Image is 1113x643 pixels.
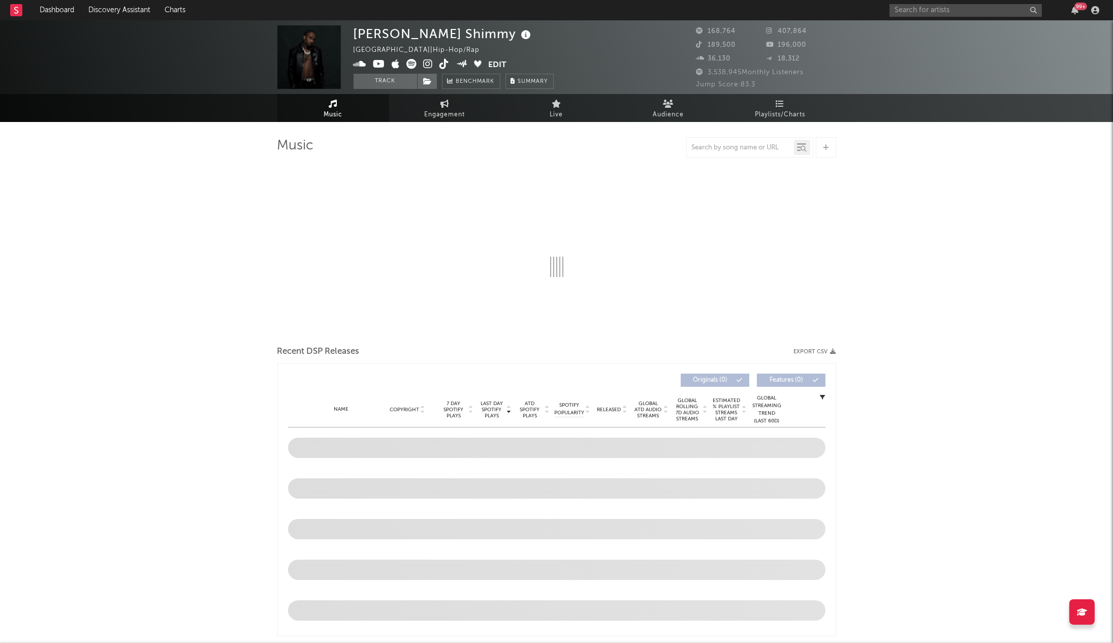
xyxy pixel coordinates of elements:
[681,374,749,387] button: Originals(0)
[696,42,736,48] span: 189,500
[597,407,621,413] span: Released
[456,76,495,88] span: Benchmark
[442,74,500,89] a: Benchmark
[518,79,548,84] span: Summary
[488,59,506,72] button: Edit
[613,94,724,122] a: Audience
[1074,3,1087,10] div: 99 +
[634,401,662,419] span: Global ATD Audio Streams
[766,42,806,48] span: 196,000
[425,109,465,121] span: Engagement
[354,74,417,89] button: Track
[724,94,836,122] a: Playlists/Charts
[752,394,782,425] div: Global Streaming Trend (Last 60D)
[354,44,492,56] div: [GEOGRAPHIC_DATA] | Hip-Hop/Rap
[517,401,544,419] span: ATD Spotify Plays
[277,94,389,122] a: Music
[696,81,756,88] span: Jump Score: 83.3
[755,109,805,121] span: Playlists/Charts
[1071,6,1078,14] button: 99+
[696,69,804,76] span: 3,538,945 Monthly Listeners
[308,406,375,413] div: Name
[554,402,584,417] span: Spotify Popularity
[687,377,734,383] span: Originals ( 0 )
[390,407,419,413] span: Copyright
[766,55,800,62] span: 18,312
[674,397,702,422] span: Global Rolling 7D Audio Streams
[277,346,360,358] span: Recent DSP Releases
[354,25,534,42] div: [PERSON_NAME] Shimmy
[501,94,613,122] a: Live
[324,109,342,121] span: Music
[696,28,736,35] span: 168,764
[794,349,836,355] button: Export CSV
[550,109,563,121] span: Live
[696,55,731,62] span: 36,130
[766,28,807,35] span: 407,864
[713,397,741,422] span: Estimated % Playlist Streams Last Day
[889,4,1042,17] input: Search for artists
[764,377,810,383] span: Features ( 0 )
[653,109,684,121] span: Audience
[757,374,825,387] button: Features(0)
[687,144,794,152] input: Search by song name or URL
[389,94,501,122] a: Engagement
[440,401,467,419] span: 7 Day Spotify Plays
[505,74,554,89] button: Summary
[479,401,505,419] span: Last Day Spotify Plays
